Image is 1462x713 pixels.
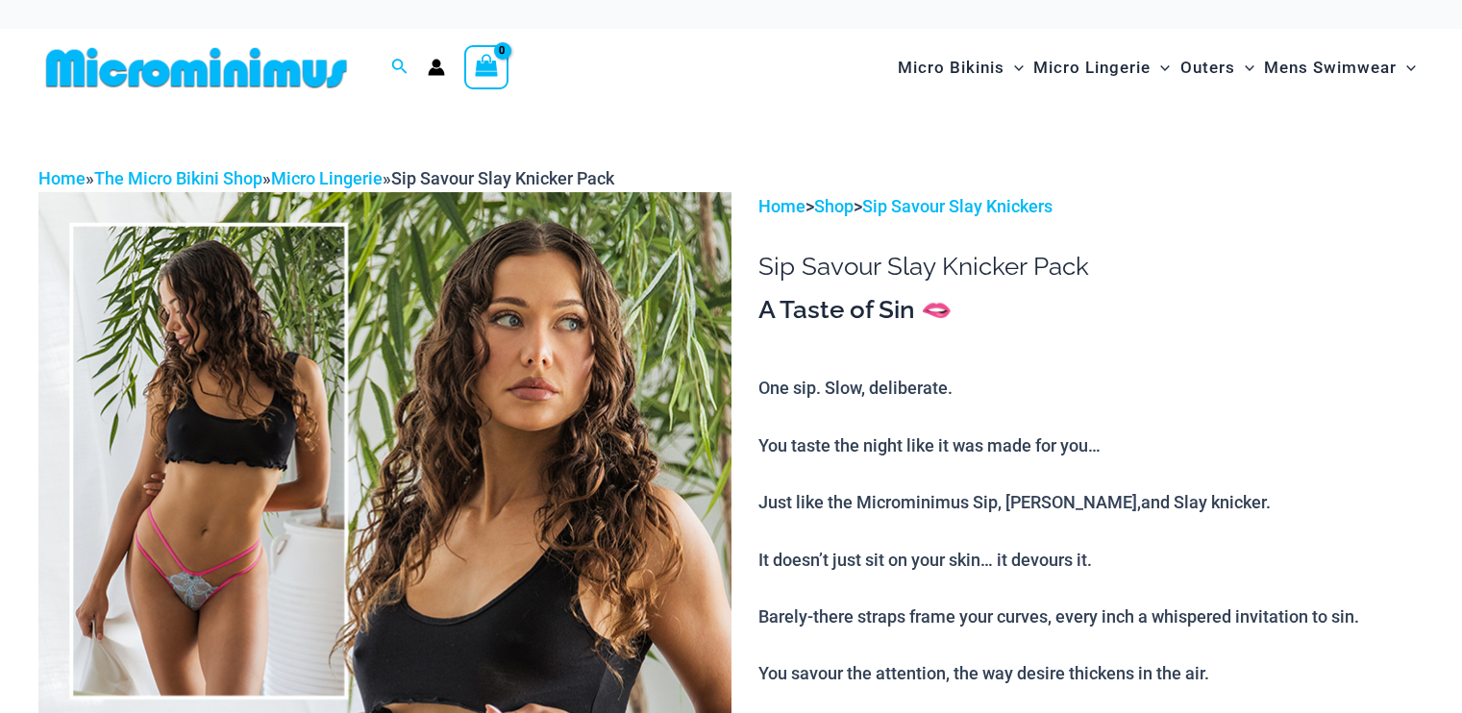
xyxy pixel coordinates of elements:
a: Micro BikinisMenu ToggleMenu Toggle [893,38,1028,97]
a: OutersMenu ToggleMenu Toggle [1176,38,1259,97]
span: Sip Savour Slay Knicker Pack [391,168,614,188]
nav: Site Navigation [890,36,1424,100]
span: Menu Toggle [1004,43,1024,92]
a: Account icon link [428,59,445,76]
a: Home [758,196,805,216]
a: Mens SwimwearMenu ToggleMenu Toggle [1259,38,1421,97]
h1: Sip Savour Slay Knicker Pack [758,252,1424,282]
span: Micro Bikinis [898,43,1004,92]
a: The Micro Bikini Shop [94,168,262,188]
a: Micro LingerieMenu ToggleMenu Toggle [1028,38,1175,97]
a: Shop [814,196,854,216]
h3: A Taste of Sin 🫦 [758,294,1424,327]
span: Menu Toggle [1151,43,1170,92]
span: Menu Toggle [1397,43,1416,92]
span: Micro Lingerie [1033,43,1151,92]
span: » » » [38,168,614,188]
span: Mens Swimwear [1264,43,1397,92]
a: Micro Lingerie [271,168,383,188]
a: Home [38,168,86,188]
a: View Shopping Cart, empty [464,45,508,89]
p: > > [758,192,1424,221]
span: Outers [1180,43,1235,92]
span: Menu Toggle [1235,43,1254,92]
a: Sip Savour Slay Knickers [862,196,1053,216]
img: MM SHOP LOGO FLAT [38,46,355,89]
a: Search icon link [391,56,409,80]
